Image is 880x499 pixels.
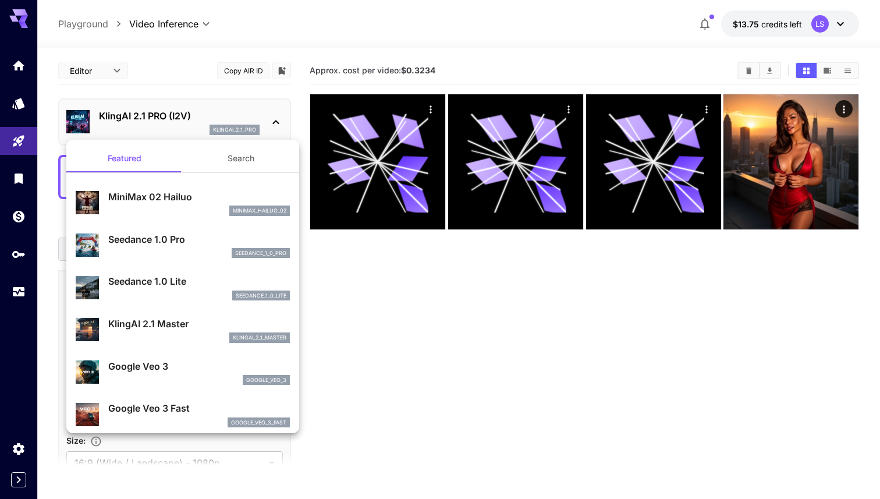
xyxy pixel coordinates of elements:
p: seedance_1_0_lite [236,292,286,300]
p: KlingAI 2.1 Master [108,317,290,331]
button: Featured [66,144,183,172]
div: Seedance 1.0 Proseedance_1_0_pro [76,228,290,263]
p: minimax_hailuo_02 [233,207,286,215]
div: Google Veo 3 Fastgoogle_veo_3_fast [76,397,290,432]
div: Seedance 1.0 Liteseedance_1_0_lite [76,270,290,305]
p: Google Veo 3 Fast [108,401,290,415]
button: Search [183,144,299,172]
p: MiniMax 02 Hailuo [108,190,290,204]
p: Seedance 1.0 Lite [108,274,290,288]
p: google_veo_3 [246,376,286,384]
div: MiniMax 02 Hailuominimax_hailuo_02 [76,185,290,221]
div: KlingAI 2.1 Masterklingai_2_1_master [76,312,290,348]
p: google_veo_3_fast [231,419,286,427]
p: Seedance 1.0 Pro [108,232,290,246]
p: Google Veo 3 [108,359,290,373]
p: seedance_1_0_pro [235,249,286,257]
div: Google Veo 3google_veo_3 [76,355,290,390]
p: klingai_2_1_master [233,334,286,342]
